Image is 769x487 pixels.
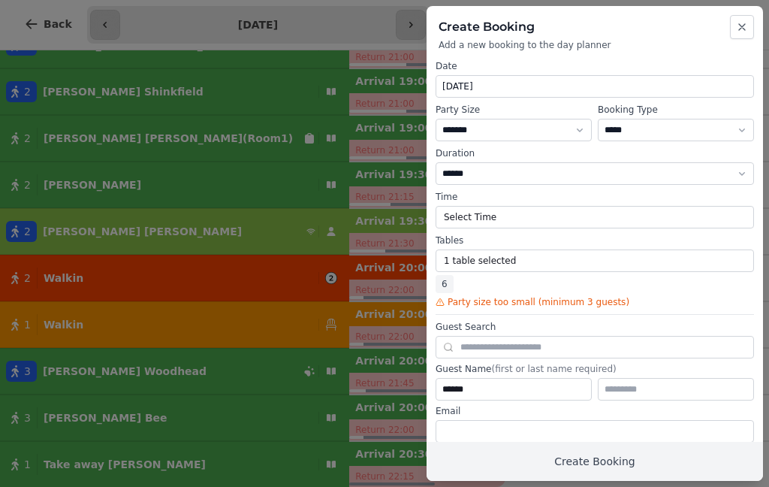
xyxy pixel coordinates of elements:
button: [DATE] [436,75,754,98]
label: Tables [436,234,754,247]
label: Guest Name [436,363,754,375]
button: Select Time [436,206,754,228]
p: Add a new booking to the day planner [439,39,751,51]
h2: Create Booking [439,18,751,36]
label: Email [436,405,754,417]
label: Guest Search [436,321,754,333]
label: Time [436,191,754,203]
span: Party size too small (minimum 3 guests) [448,296,629,308]
label: Duration [436,147,754,159]
button: 1 table selected [436,250,754,272]
button: Create Booking [427,442,763,481]
span: 6 [436,275,454,293]
span: (first or last name required) [491,364,616,374]
label: Date [436,60,754,72]
label: Booking Type [598,104,754,116]
label: Party Size [436,104,592,116]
